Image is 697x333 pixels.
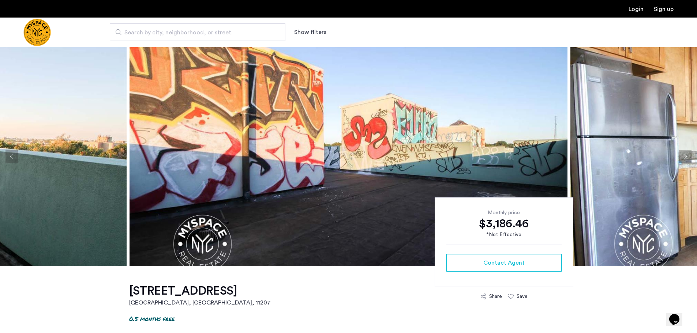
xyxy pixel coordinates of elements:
[294,28,326,37] button: Show or hide filters
[129,284,271,307] a: [STREET_ADDRESS][GEOGRAPHIC_DATA], [GEOGRAPHIC_DATA], 11207
[666,304,690,326] iframe: chat widget
[129,298,271,307] h2: [GEOGRAPHIC_DATA], [GEOGRAPHIC_DATA] , 11207
[110,23,285,41] input: Apartment Search
[679,150,692,163] button: Next apartment
[129,284,271,298] h1: [STREET_ADDRESS]
[5,150,18,163] button: Previous apartment
[517,293,528,300] div: Save
[23,19,51,46] img: logo
[629,6,644,12] a: Login
[23,19,51,46] a: Cazamio Logo
[130,47,567,266] img: apartment
[446,231,562,239] div: *Net Effective
[446,209,562,216] div: Monthly price
[446,254,562,272] button: button
[124,28,265,37] span: Search by city, neighborhood, or street.
[446,216,562,231] div: $3,186.46
[129,314,175,323] p: 0.5 months free
[654,6,674,12] a: Registration
[483,258,525,267] span: Contact Agent
[489,293,502,300] div: Share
